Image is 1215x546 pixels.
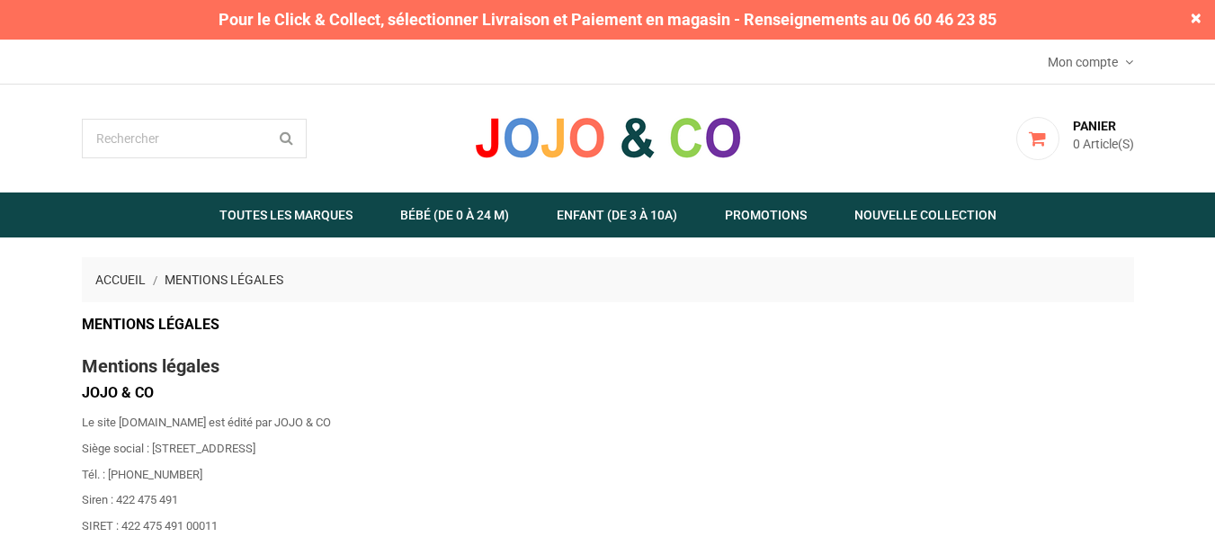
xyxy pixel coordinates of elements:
[82,415,1134,432] p: Le site [DOMAIN_NAME] est édité par JOJO & CO
[197,192,375,237] a: Toutes les marques
[82,119,307,158] input: Rechercher
[1073,137,1080,151] span: 0
[95,273,146,287] span: Accueil
[165,273,283,287] a: Mentions légales
[832,192,1019,237] a: Nouvelle Collection
[95,273,148,287] a: Accueil
[702,192,829,237] a: Promotions
[82,316,1134,334] h1: Mentions légales
[82,385,1134,401] h3: JOJO & CO
[1083,137,1134,151] span: Article(s)
[82,518,1134,535] p: SIRET : 422 475 491 00011
[82,441,1134,458] p: Siège social : [STREET_ADDRESS]
[473,115,743,160] img: JOJO & CO
[82,467,1134,484] p: Tél. : [PHONE_NUMBER]
[210,8,1005,31] span: Pour le Click & Collect, sélectionner Livraison et Paiement en magasin - Renseignements au 06 60 ...
[1191,8,1202,28] span: ×
[82,356,1134,376] h2: Mentions légales
[378,192,532,237] a: Bébé (de 0 à 24 m)
[534,192,700,237] a: Enfant (de 3 à 10A)
[1048,55,1122,69] span: Mon compte
[1073,119,1116,133] span: Panier
[82,492,1134,509] p: Siren : 422 475 491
